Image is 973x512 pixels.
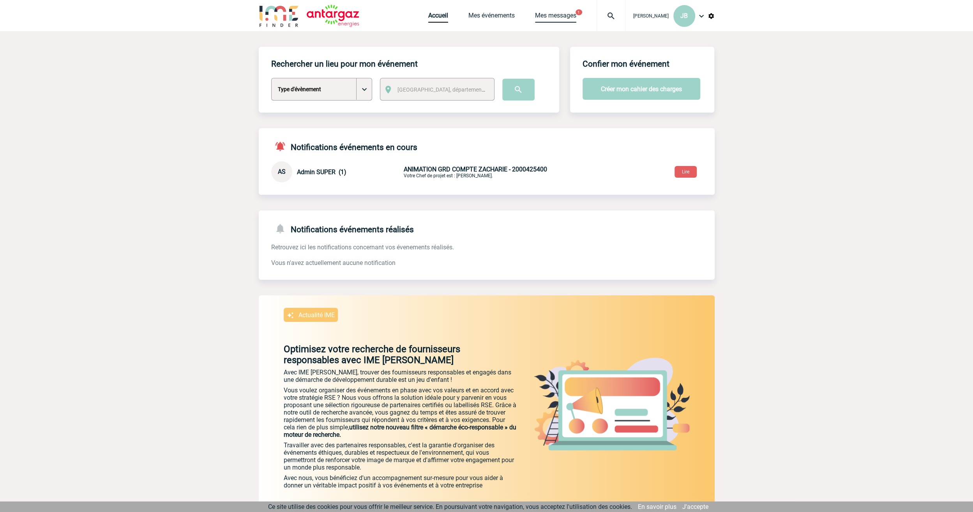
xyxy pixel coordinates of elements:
[284,387,517,438] p: Vous voulez organiser des événements en phase avec vos valeurs et en accord avec votre stratégie ...
[259,344,517,365] p: Optimisez votre recherche de fournisseurs responsables avec IME [PERSON_NAME]
[274,141,291,152] img: notifications-active-24-px-r.png
[278,168,286,175] span: AS
[397,87,506,93] span: [GEOGRAPHIC_DATA], département, région...
[502,79,535,101] input: Submit
[534,358,690,450] img: actu.png
[284,424,516,438] span: utilisez notre nouveau filtre « démarche éco-responsable » du moteur de recherche.
[583,59,669,69] h4: Confier mon événement
[576,9,582,15] button: 1
[271,59,418,69] h4: Rechercher un lieu pour mon événement
[682,503,708,510] a: J'accepte
[271,141,417,152] h4: Notifications événements en cours
[583,78,700,100] button: Créer mon cahier des charges
[404,166,547,173] span: ANIMATION GRD COMPTE ZACHARIE - 2000425400
[284,441,517,471] p: Travailler avec des partenaires responsables, c'est la garantie d'organiser des événements éthiqu...
[268,503,632,510] span: Ce site utilise des cookies pour vous offrir le meilleur service. En poursuivant votre navigation...
[468,12,515,23] a: Mes événements
[284,369,517,383] p: Avec IME [PERSON_NAME], trouver des fournisseurs responsables et engagés dans une démarche de dév...
[298,311,335,319] p: Actualité IME
[535,12,576,23] a: Mes messages
[271,161,402,182] div: Conversation privée : Client - Agence
[668,168,703,175] a: Lire
[638,503,676,510] a: En savoir plus
[271,168,587,175] a: AS Admin SUPER (1) ANIMATION GRD COMPTE ZACHARIE - 2000425400Votre Chef de projet est : [PERSON_N...
[271,223,414,234] h4: Notifications événements réalisés
[675,166,697,178] button: Lire
[428,12,448,23] a: Accueil
[259,5,299,27] img: IME-Finder
[297,168,346,176] span: Admin SUPER (1)
[271,244,454,251] span: Retrouvez ici les notifications concernant vos évenements réalisés.
[633,13,669,19] span: [PERSON_NAME]
[274,223,291,234] img: notifications-24-px-g.png
[271,259,396,267] span: Vous n'avez actuellement aucune notification
[404,166,587,178] p: Votre Chef de projet est : [PERSON_NAME].
[680,12,688,19] span: JB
